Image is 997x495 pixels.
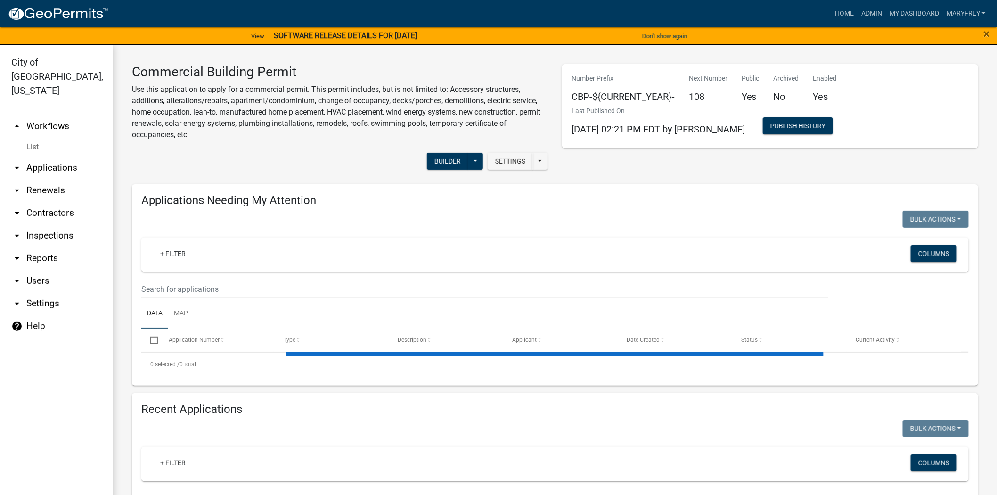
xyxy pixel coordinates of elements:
[11,321,23,332] i: help
[141,194,969,207] h4: Applications Needing My Attention
[141,329,159,351] datatable-header-cell: Select
[831,5,858,23] a: Home
[813,74,837,83] p: Enabled
[763,123,833,130] wm-modal-confirm: Workflow Publish History
[638,28,691,44] button: Don't show again
[11,253,23,264] i: arrow_drop_down
[732,329,847,351] datatable-header-cell: Status
[572,124,745,135] span: [DATE] 02:21 PM EDT by [PERSON_NAME]
[11,207,23,219] i: arrow_drop_down
[763,117,833,134] button: Publish History
[141,299,168,329] a: Data
[689,74,727,83] p: Next Number
[141,280,828,299] input: Search for applications
[11,230,23,241] i: arrow_drop_down
[911,245,957,262] button: Columns
[572,106,745,116] p: Last Published On
[689,91,727,102] h5: 108
[903,420,969,437] button: Bulk Actions
[943,5,989,23] a: MaryFrey
[488,153,533,170] button: Settings
[141,403,969,416] h4: Recent Applications
[741,337,758,343] span: Status
[742,91,760,102] h5: Yes
[572,91,675,102] h5: CBP-${CURRENT_YEAR}-
[153,245,193,262] a: + Filter
[11,275,23,287] i: arrow_drop_down
[132,84,548,140] p: Use this application to apply for a commercial permit. This permit includes, but is not limited t...
[886,5,943,23] a: My Dashboard
[159,329,274,351] datatable-header-cell: Application Number
[283,337,295,343] span: Type
[774,91,799,102] h5: No
[618,329,732,351] datatable-header-cell: Date Created
[150,361,180,368] span: 0 selected /
[153,454,193,471] a: + Filter
[398,337,426,343] span: Description
[11,121,23,132] i: arrow_drop_up
[11,298,23,309] i: arrow_drop_down
[742,74,760,83] p: Public
[911,454,957,471] button: Columns
[984,28,990,40] button: Close
[389,329,503,351] datatable-header-cell: Description
[572,74,675,83] p: Number Prefix
[503,329,618,351] datatable-header-cell: Applicant
[813,91,837,102] h5: Yes
[274,329,388,351] datatable-header-cell: Type
[247,28,268,44] a: View
[427,153,468,170] button: Builder
[168,299,194,329] a: Map
[141,353,969,376] div: 0 total
[132,64,548,80] h3: Commercial Building Permit
[627,337,660,343] span: Date Created
[774,74,799,83] p: Archived
[274,31,417,40] strong: SOFTWARE RELEASE DETAILS FOR [DATE]
[856,337,895,343] span: Current Activity
[512,337,537,343] span: Applicant
[984,27,990,41] span: ×
[11,185,23,196] i: arrow_drop_down
[847,329,961,351] datatable-header-cell: Current Activity
[169,337,220,343] span: Application Number
[858,5,886,23] a: Admin
[11,162,23,173] i: arrow_drop_down
[903,211,969,228] button: Bulk Actions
